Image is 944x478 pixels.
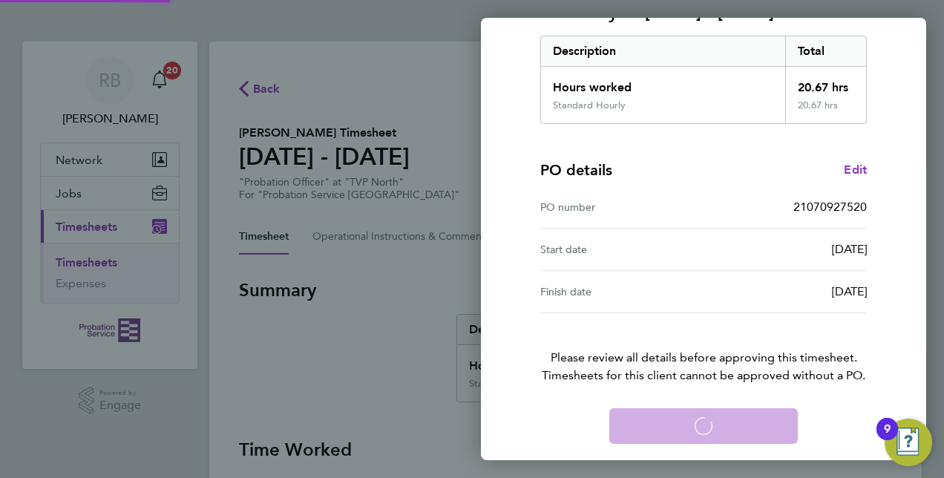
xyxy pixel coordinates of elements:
[785,67,867,99] div: 20.67 hrs
[884,429,891,448] div: 9
[541,36,785,66] div: Description
[540,240,704,258] div: Start date
[704,240,867,258] div: [DATE]
[785,36,867,66] div: Total
[540,198,704,216] div: PO number
[793,200,867,214] span: 21070927520
[540,283,704,301] div: Finish date
[885,419,932,466] button: Open Resource Center, 9 new notifications
[540,160,612,180] h4: PO details
[785,99,867,123] div: 20.67 hrs
[844,161,867,179] a: Edit
[541,67,785,99] div: Hours worked
[522,367,885,384] span: Timesheets for this client cannot be approved without a PO.
[540,36,867,124] div: Summary of 25 - 31 Aug 2025
[553,99,626,111] div: Standard Hourly
[522,313,885,384] p: Please review all details before approving this timesheet.
[704,283,867,301] div: [DATE]
[844,163,867,177] span: Edit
